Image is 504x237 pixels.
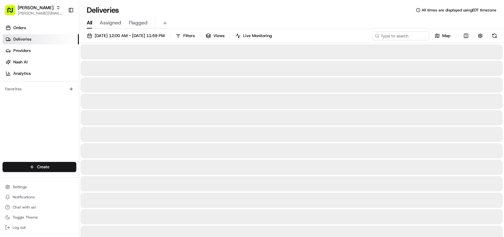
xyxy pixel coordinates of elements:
button: [PERSON_NAME][EMAIL_ADDRESS][PERSON_NAME][DOMAIN_NAME] [18,11,63,16]
span: Deliveries [13,36,31,42]
span: [DATE] 12:00 AM - [DATE] 11:59 PM [95,33,165,39]
button: Filters [173,31,198,40]
span: Notifications [13,195,35,200]
span: All times are displayed using EDT timezone [422,8,496,13]
span: Chat with us! [13,205,36,210]
button: [PERSON_NAME] [18,4,54,11]
span: Assigned [100,19,121,27]
a: Orders [3,23,79,33]
span: Views [213,33,224,39]
button: Toggle Theme [3,213,76,222]
span: Toggle Theme [13,215,38,220]
span: Orders [13,25,26,31]
button: Log out [3,223,76,232]
a: Deliveries [3,34,79,44]
a: Analytics [3,68,79,79]
input: Type to search [372,31,429,40]
button: Chat with us! [3,203,76,212]
a: Nash AI [3,57,79,67]
span: Providers [13,48,31,54]
button: Map [432,31,453,40]
button: Live Monitoring [233,31,275,40]
span: Analytics [13,71,31,76]
button: Refresh [490,31,499,40]
span: Create [37,164,49,170]
span: Flagged [129,19,148,27]
button: [DATE] 12:00 AM - [DATE] 11:59 PM [84,31,167,40]
span: Settings [13,184,27,189]
span: Log out [13,225,26,230]
a: Providers [3,46,79,56]
h1: Deliveries [87,5,119,15]
button: [PERSON_NAME][PERSON_NAME][EMAIL_ADDRESS][PERSON_NAME][DOMAIN_NAME] [3,3,66,18]
span: Filters [183,33,195,39]
span: Live Monitoring [243,33,272,39]
button: Create [3,162,76,172]
div: Favorites [3,84,76,94]
span: Map [442,33,450,39]
button: Settings [3,183,76,191]
button: Views [203,31,227,40]
button: Notifications [3,193,76,202]
span: Nash AI [13,59,28,65]
span: All [87,19,92,27]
